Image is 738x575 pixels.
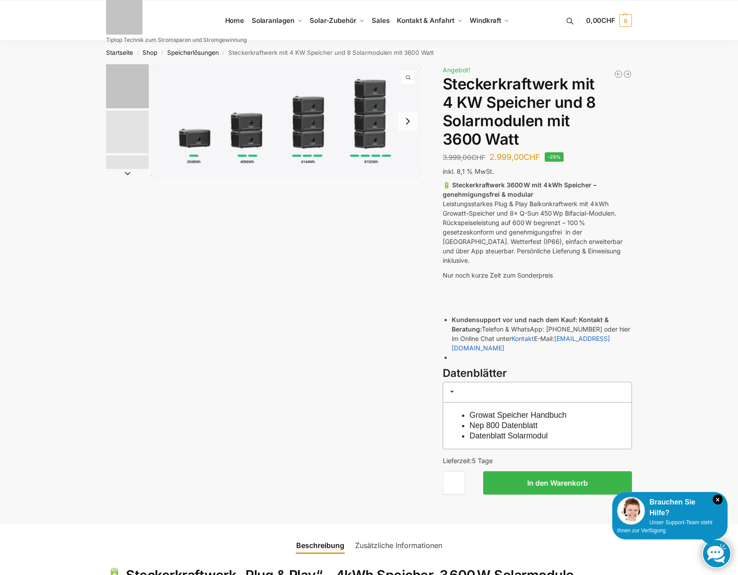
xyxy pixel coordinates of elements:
img: Growatt-NOAH-2000-flexible-erweiterung [106,64,149,108]
span: Kontakt & Anfahrt [397,16,454,25]
p: Tiptop Technik zum Stromsparen und Stromgewinnung [106,37,247,43]
button: In den Warenkorb [483,471,632,495]
strong: Kundensupport vor und nach dem Kauf: [452,316,577,323]
a: Kontakt & Anfahrt [393,0,466,41]
span: / [133,49,142,57]
span: 0,00 [586,16,615,25]
span: / [219,49,228,57]
input: Produktmenge [443,471,465,495]
span: Lieferzeit: [443,457,493,464]
a: Windkraft [466,0,513,41]
span: / [157,49,167,57]
h3: Datenblätter [443,366,632,381]
span: Sales [372,16,390,25]
a: Solar-Zubehör [306,0,368,41]
button: Next slide [398,112,417,131]
strong: 🔋 Steckerkraftwerk 3600 W mit 4 kWh Speicher – genehmigungsfrei & modular [443,181,596,198]
a: Kontakt [511,335,534,342]
span: Angebot! [443,66,470,74]
i: Schließen [713,495,723,504]
span: Windkraft [470,16,501,25]
a: Startseite [106,49,133,56]
img: Customer service [617,497,645,525]
a: Datenblatt Solarmodul [470,431,548,440]
a: Balkonkraftwerk 1780 Watt mit 4 KWh Zendure Batteriespeicher Notstrom fähig [623,70,632,79]
button: Next slide [106,169,149,178]
a: growatt noah 2000 flexible erweiterung scaledgrowatt noah 2000 flexible erweiterung scaled [151,64,422,178]
a: Nep 800 Datenblatt [470,421,538,430]
strong: Kontakt & Beratung: [452,316,609,333]
a: Zusätzliche Informationen [350,535,448,556]
p: Leistungsstarkes Plug & Play Balkonkraftwerk mit 4 kWh Growatt-Speicher und 8× Q-Sun 450 Wp Bifac... [443,180,632,265]
span: Unser Support-Team steht Ihnen zur Verfügung [617,519,712,534]
a: Solaranlagen [248,0,306,41]
a: Speicherlösungen [167,49,219,56]
h1: Steckerkraftwerk mit 4 KW Speicher und 8 Solarmodulen mit 3600 Watt [443,75,632,148]
img: 6 Module bificiaL [106,111,149,153]
span: 5 Tage [472,457,493,464]
img: Nep800 [106,155,149,198]
li: 1 / 9 [104,64,149,109]
a: [EMAIL_ADDRESS][DOMAIN_NAME] [452,335,610,352]
li: 3 / 9 [104,154,149,199]
a: Balkonkraftwerk 890 Watt Solarmodulleistung mit 1kW/h Zendure Speicher [614,70,623,79]
li: 1 / 9 [151,64,422,178]
a: Beschreibung [291,535,350,556]
bdi: 3.999,00 [443,153,485,162]
span: CHF [471,153,485,162]
span: CHF [601,16,615,25]
p: Nur noch kurze Zeit zum Sonderpreis [443,270,632,280]
a: 0,00CHF 0 [586,7,632,34]
span: Solaranlagen [252,16,294,25]
span: CHF [524,152,540,162]
bdi: 2.999,00 [489,152,540,162]
a: Sales [368,0,393,41]
nav: Breadcrumb [90,41,648,64]
li: 2 / 9 [104,109,149,154]
span: 0 [619,14,632,27]
span: inkl. 8,1 % MwSt. [443,168,494,175]
li: Telefon & WhatsApp: [PHONE_NUMBER] oder hier im Online Chat unter E-Mail: [452,315,632,353]
a: Growat Speicher Handbuch [470,411,567,420]
div: Brauchen Sie Hilfe? [617,497,723,518]
span: -25% [545,152,564,162]
span: Solar-Zubehör [310,16,356,25]
a: Shop [142,49,157,56]
img: Growatt-NOAH-2000-flexible-erweiterung [151,64,422,178]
